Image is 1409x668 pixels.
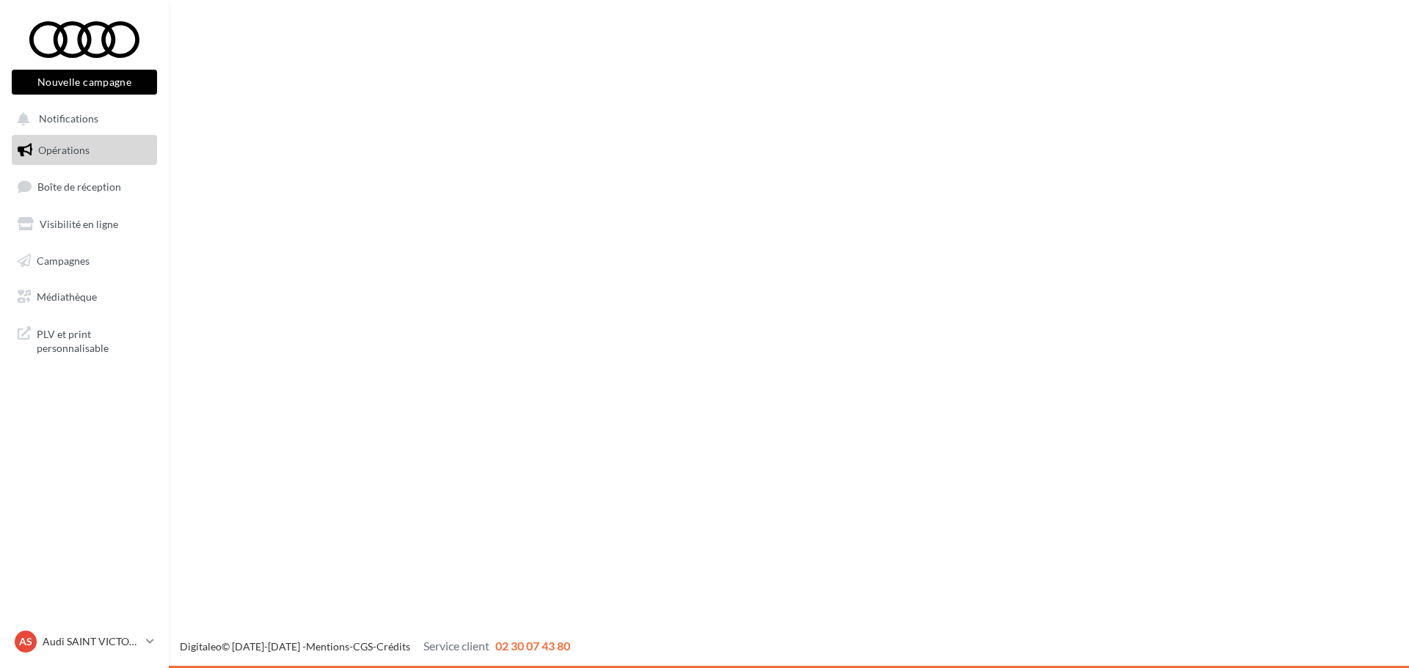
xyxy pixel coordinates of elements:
a: Crédits [376,640,410,653]
span: AS [19,634,32,649]
span: Opérations [38,144,90,156]
a: Campagnes [9,246,160,276]
a: Visibilité en ligne [9,209,160,240]
a: Opérations [9,135,160,166]
span: Boîte de réception [37,180,121,193]
span: PLV et print personnalisable [37,324,151,356]
a: Mentions [306,640,349,653]
span: © [DATE]-[DATE] - - - [180,640,570,653]
span: Médiathèque [37,290,97,303]
button: Nouvelle campagne [12,70,157,95]
a: PLV et print personnalisable [9,318,160,361]
a: Digitaleo [180,640,222,653]
p: Audi SAINT VICTORET [43,634,140,649]
a: CGS [353,640,373,653]
a: AS Audi SAINT VICTORET [12,628,157,656]
span: Service client [423,639,489,653]
a: Boîte de réception [9,171,160,202]
span: 02 30 07 43 80 [495,639,570,653]
a: Médiathèque [9,282,160,312]
span: Notifications [39,113,98,125]
span: Campagnes [37,254,90,266]
span: Visibilité en ligne [40,218,118,230]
